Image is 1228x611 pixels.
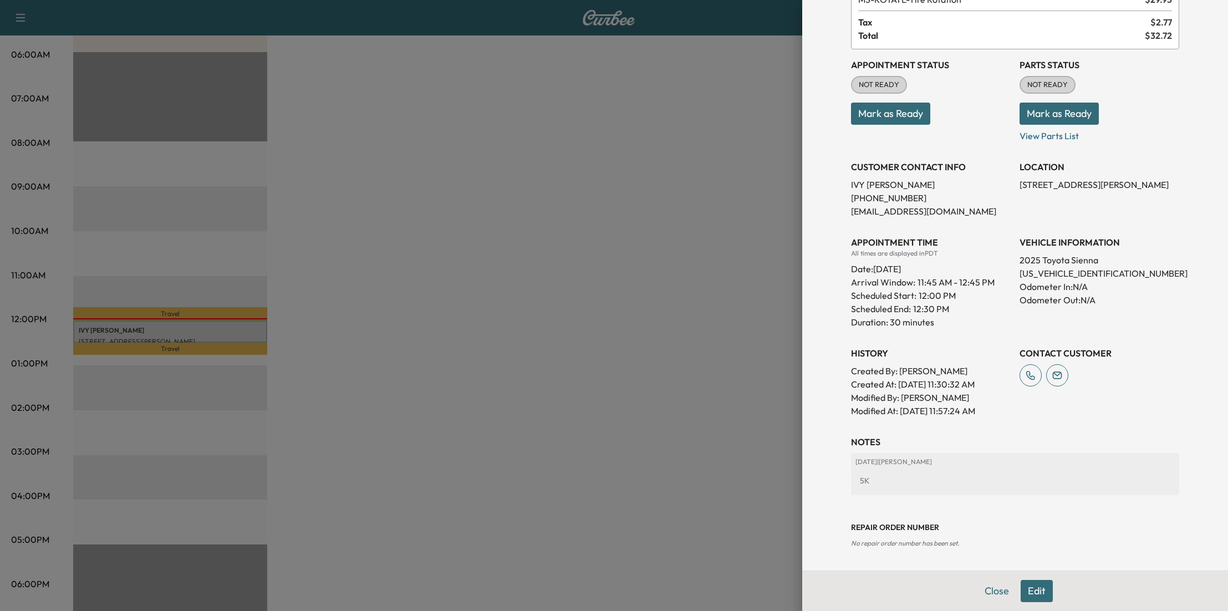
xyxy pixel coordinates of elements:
span: Tax [858,16,1150,29]
h3: Repair Order number [851,522,1179,533]
button: Mark as Ready [851,103,930,125]
span: NOT READY [852,79,906,90]
p: Odometer Out: N/A [1020,293,1179,307]
p: 12:30 PM [913,302,949,315]
div: All times are displayed in PDT [851,249,1011,258]
h3: CUSTOMER CONTACT INFO [851,160,1011,174]
p: IVY [PERSON_NAME] [851,178,1011,191]
button: Edit [1021,580,1053,602]
p: 12:00 PM [919,289,956,302]
h3: History [851,347,1011,360]
h3: APPOINTMENT TIME [851,236,1011,249]
p: Scheduled Start: [851,289,916,302]
p: View Parts List [1020,125,1179,142]
p: 2025 Toyota Sienna [1020,253,1179,267]
span: $ 32.72 [1145,29,1172,42]
h3: Appointment Status [851,58,1011,72]
p: [STREET_ADDRESS][PERSON_NAME] [1020,178,1179,191]
p: Created At : [DATE] 11:30:32 AM [851,378,1011,391]
div: 5K [855,471,1175,491]
p: Created By : [PERSON_NAME] [851,364,1011,378]
span: 11:45 AM - 12:45 PM [918,276,995,289]
span: $ 2.77 [1150,16,1172,29]
p: [PHONE_NUMBER] [851,191,1011,205]
p: Duration: 30 minutes [851,315,1011,329]
p: [DATE] | [PERSON_NAME] [855,457,1175,466]
p: Scheduled End: [851,302,911,315]
h3: CONTACT CUSTOMER [1020,347,1179,360]
button: Close [977,580,1016,602]
h3: LOCATION [1020,160,1179,174]
span: NOT READY [1021,79,1074,90]
h3: NOTES [851,435,1179,449]
p: Modified By : [PERSON_NAME] [851,391,1011,404]
div: Date: [DATE] [851,258,1011,276]
h3: Parts Status [1020,58,1179,72]
p: [US_VEHICLE_IDENTIFICATION_NUMBER] [1020,267,1179,280]
p: Odometer In: N/A [1020,280,1179,293]
button: Mark as Ready [1020,103,1099,125]
p: [EMAIL_ADDRESS][DOMAIN_NAME] [851,205,1011,218]
p: Modified At : [DATE] 11:57:24 AM [851,404,1011,417]
span: No repair order number has been set. [851,539,959,547]
p: Arrival Window: [851,276,1011,289]
h3: VEHICLE INFORMATION [1020,236,1179,249]
span: Total [858,29,1145,42]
